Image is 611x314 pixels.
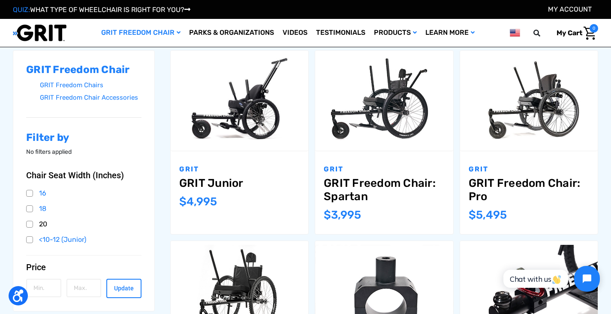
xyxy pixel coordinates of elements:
[26,170,141,180] button: Chair Seat Width (Inches)
[550,24,598,42] a: Cart with 0 items
[315,55,453,146] img: GRIT Freedom Chair: Spartan
[26,279,61,297] input: Min.
[171,55,308,146] img: GRIT Junior: GRIT Freedom Chair all terrain wheelchair engineered specifically for kids
[324,208,361,222] span: $3,995
[510,27,520,38] img: us.png
[13,6,190,14] a: QUIZ:WHAT TYPE OF WHEELCHAIR IS RIGHT FOR YOU?
[97,19,185,47] a: GRIT Freedom Chair
[26,131,141,144] h2: Filter by
[421,19,479,47] a: Learn More
[26,262,141,272] button: Price
[324,177,444,203] a: GRIT Freedom Chair: Spartan,$3,995.00
[40,91,141,104] a: GRIT Freedom Chair Accessories
[537,24,550,42] input: Search
[494,259,607,299] iframe: Tidio Chat
[315,51,453,151] a: GRIT Freedom Chair: Spartan,$3,995.00
[106,279,141,298] button: Update
[324,164,444,174] p: GRIT
[66,279,102,297] input: Max.
[26,147,141,156] p: No filters applied
[469,177,589,203] a: GRIT Freedom Chair: Pro,$5,495.00
[26,187,141,200] a: 16
[26,64,141,76] h2: GRIT Freedom Chair
[26,233,141,246] a: <10-12 (Junior)
[179,195,217,208] span: $4,995
[557,29,582,37] span: My Cart
[13,6,30,14] span: QUIZ:
[185,19,278,47] a: Parks & Organizations
[370,19,421,47] a: Products
[26,262,46,272] span: Price
[548,5,592,13] a: Account
[469,164,589,174] p: GRIT
[179,164,300,174] p: GRIT
[312,19,370,47] a: Testimonials
[179,177,300,190] a: GRIT Junior,$4,995.00
[460,51,598,151] a: GRIT Freedom Chair: Pro,$5,495.00
[590,24,598,33] span: 0
[278,19,312,47] a: Videos
[13,24,66,42] img: GRIT All-Terrain Wheelchair and Mobility Equipment
[460,55,598,146] img: GRIT Freedom Chair Pro: the Pro model shown including contoured Invacare Matrx seatback, Spinergy...
[171,51,308,151] a: GRIT Junior,$4,995.00
[26,170,124,180] span: Chair Seat Width (Inches)
[26,218,141,231] a: 20
[469,208,507,222] span: $5,495
[584,27,596,40] img: Cart
[26,202,141,215] a: 18
[40,79,141,91] a: GRIT Freedom Chairs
